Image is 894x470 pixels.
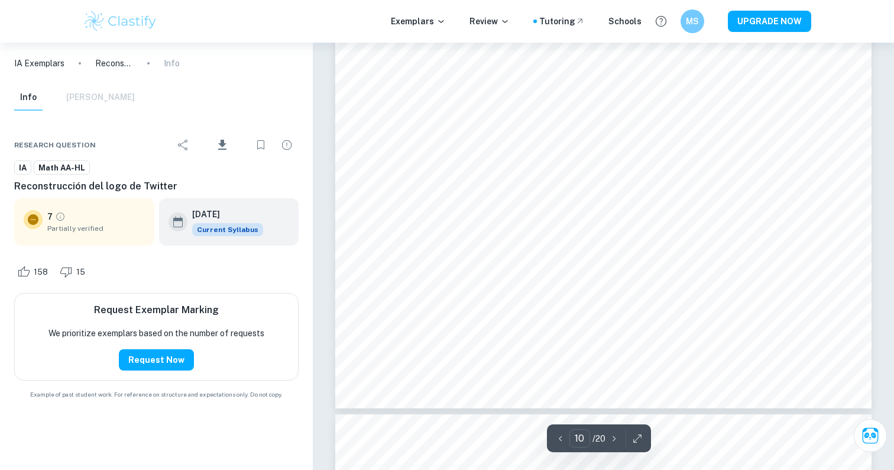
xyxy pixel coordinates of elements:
[539,15,585,28] a: Tutoring
[57,262,92,281] div: Dislike
[15,162,31,174] span: IA
[47,210,53,223] p: 7
[34,162,89,174] span: Math AA-HL
[249,133,273,157] div: Bookmark
[171,133,195,157] div: Share
[275,133,299,157] div: Report issue
[686,15,699,28] h6: MS
[34,160,90,175] a: Math AA-HL
[27,266,54,278] span: 158
[48,327,264,340] p: We prioritize exemplars based on the number of requests
[197,130,247,160] div: Download
[14,390,299,399] span: Example of past student work. For reference on structure and expectations only. Do not copy.
[651,11,671,31] button: Help and Feedback
[14,57,64,70] a: IA Exemplars
[95,57,133,70] p: Reconstrucción del logo de Twitter
[164,57,180,70] p: Info
[14,85,43,111] button: Info
[192,208,254,221] h6: [DATE]
[14,160,31,175] a: IA
[192,223,263,236] div: This exemplar is based on the current syllabus. Feel free to refer to it for inspiration/ideas wh...
[94,303,219,317] h6: Request Exemplar Marking
[391,15,446,28] p: Exemplars
[47,223,145,234] span: Partially verified
[192,223,263,236] span: Current Syllabus
[681,9,704,33] button: MS
[608,15,642,28] a: Schools
[70,266,92,278] span: 15
[469,15,510,28] p: Review
[14,262,54,281] div: Like
[119,349,194,371] button: Request Now
[14,179,299,194] h6: Reconstrucción del logo de Twitter
[55,211,66,222] a: Grade partially verified
[14,140,96,150] span: Research question
[854,419,887,452] button: Ask Clai
[592,432,605,445] p: / 20
[83,9,158,33] img: Clastify logo
[728,11,811,32] button: UPGRADE NOW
